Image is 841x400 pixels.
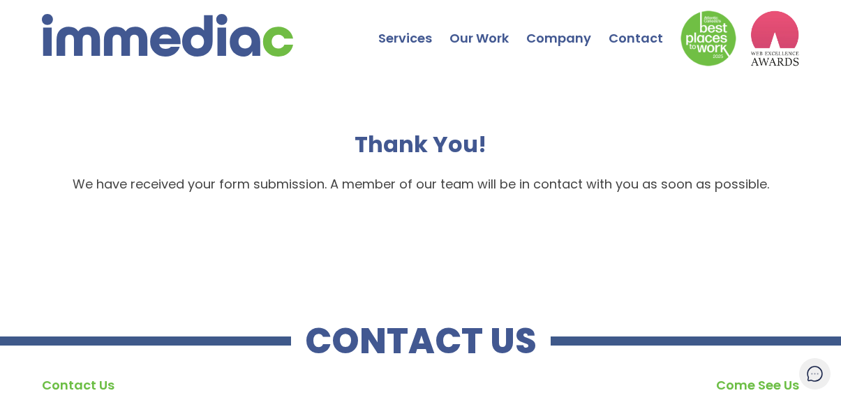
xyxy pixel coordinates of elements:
[42,175,799,194] p: We have received your form submission. A member of our team will be in contact with you as soon a...
[494,375,799,395] h4: Come See Us
[750,10,799,66] img: logo2_wea_nobg.webp
[449,3,526,52] a: Our Work
[42,129,799,161] h1: Thank You!
[526,3,609,52] a: Company
[291,329,551,354] h2: CONTACT US
[42,14,293,57] img: immediac
[378,3,449,52] a: Services
[680,10,736,66] img: Down
[42,375,347,395] h4: Contact Us
[609,3,680,52] a: Contact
